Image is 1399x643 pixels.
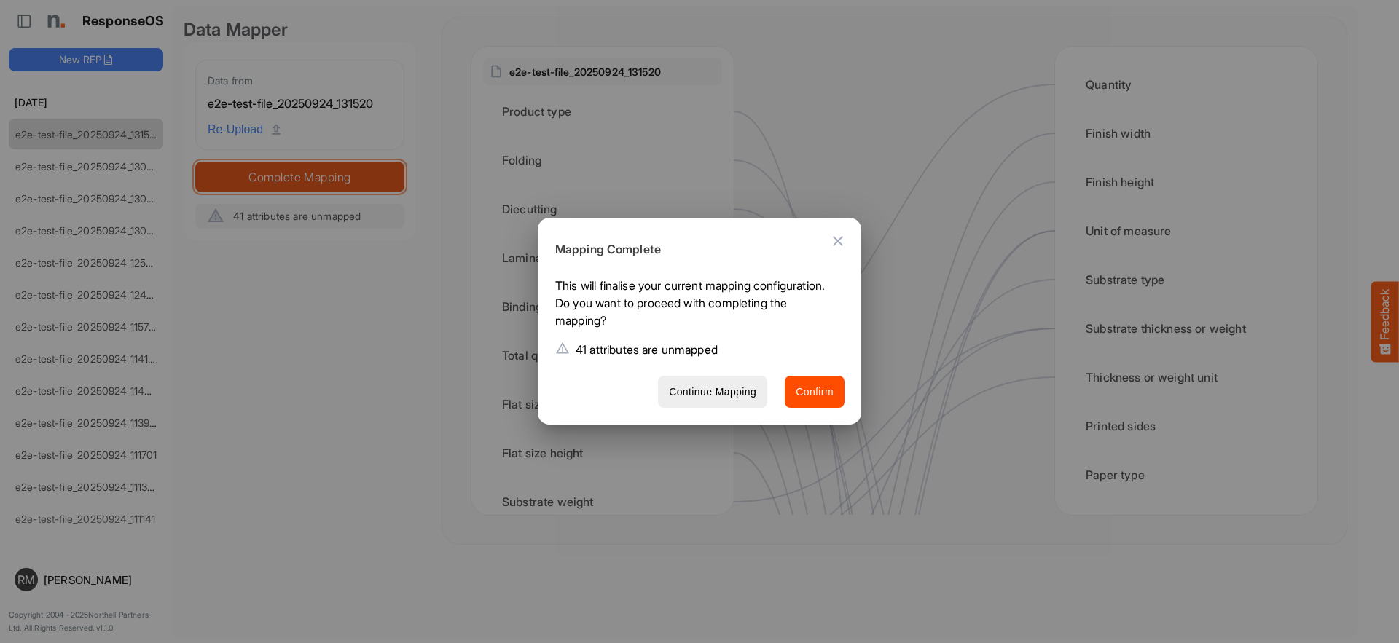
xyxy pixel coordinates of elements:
[785,376,845,409] button: Confirm
[669,383,756,401] span: Continue Mapping
[555,277,833,335] p: This will finalise your current mapping configuration. Do you want to proceed with completing the...
[820,224,855,259] button: Close dialog
[796,383,834,401] span: Confirm
[658,376,767,409] button: Continue Mapping
[555,240,833,259] h6: Mapping Complete
[576,341,718,358] p: 41 attributes are unmapped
